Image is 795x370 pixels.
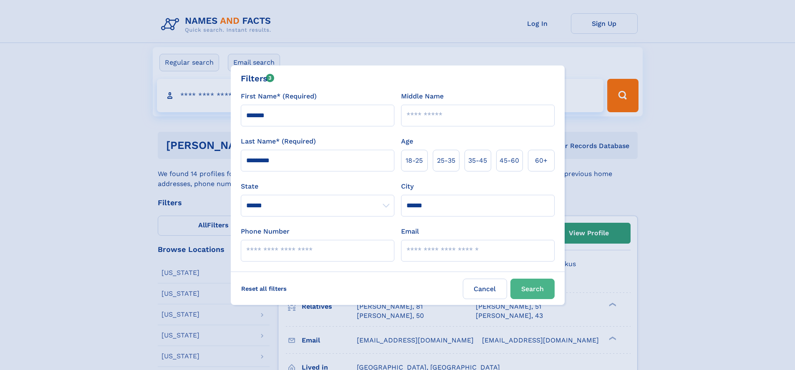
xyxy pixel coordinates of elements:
span: 18‑25 [406,156,423,166]
label: Phone Number [241,227,290,237]
span: 35‑45 [468,156,487,166]
label: First Name* (Required) [241,91,317,101]
label: State [241,181,394,191]
label: Email [401,227,419,237]
span: 60+ [535,156,548,166]
label: Cancel [463,279,507,299]
label: Age [401,136,413,146]
label: Reset all filters [236,279,292,299]
label: Last Name* (Required) [241,136,316,146]
span: 45‑60 [500,156,519,166]
span: 25‑35 [437,156,455,166]
div: Filters [241,72,275,85]
button: Search [510,279,555,299]
label: City [401,181,414,191]
label: Middle Name [401,91,444,101]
